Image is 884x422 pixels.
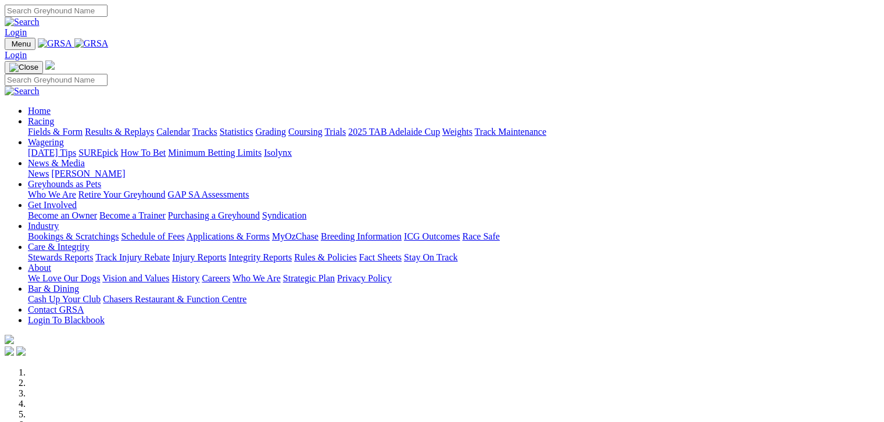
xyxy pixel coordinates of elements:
a: Fields & Form [28,127,83,137]
a: Who We Are [232,273,281,283]
a: Fact Sheets [359,252,402,262]
a: We Love Our Dogs [28,273,100,283]
a: Syndication [262,210,306,220]
a: Results & Replays [85,127,154,137]
a: Greyhounds as Pets [28,179,101,189]
a: [DATE] Tips [28,148,76,158]
a: Cash Up Your Club [28,294,101,304]
a: Tracks [192,127,217,137]
img: GRSA [74,38,109,49]
img: logo-grsa-white.png [5,335,14,344]
input: Search [5,5,108,17]
a: Stay On Track [404,252,457,262]
a: Minimum Betting Limits [168,148,262,158]
a: Race Safe [462,231,499,241]
a: Login [5,50,27,60]
div: Greyhounds as Pets [28,189,879,200]
a: GAP SA Assessments [168,189,249,199]
a: News & Media [28,158,85,168]
div: Get Involved [28,210,879,221]
a: Get Involved [28,200,77,210]
a: Applications & Forms [187,231,270,241]
a: Integrity Reports [228,252,292,262]
img: twitter.svg [16,346,26,356]
a: News [28,169,49,178]
a: Weights [442,127,473,137]
a: Coursing [288,127,323,137]
button: Toggle navigation [5,61,43,74]
img: Search [5,86,40,96]
div: About [28,273,879,284]
a: How To Bet [121,148,166,158]
a: Stewards Reports [28,252,93,262]
a: Who We Are [28,189,76,199]
div: Wagering [28,148,879,158]
a: Privacy Policy [337,273,392,283]
a: Vision and Values [102,273,169,283]
a: Bar & Dining [28,284,79,294]
a: Calendar [156,127,190,137]
a: History [171,273,199,283]
a: Retire Your Greyhound [78,189,166,199]
div: Bar & Dining [28,294,879,305]
div: News & Media [28,169,879,179]
a: Login [5,27,27,37]
a: Statistics [220,127,253,137]
a: Contact GRSA [28,305,84,314]
a: Schedule of Fees [121,231,184,241]
a: Strategic Plan [283,273,335,283]
a: Track Maintenance [475,127,546,137]
a: Home [28,106,51,116]
a: Rules & Policies [294,252,357,262]
a: Chasers Restaurant & Function Centre [103,294,246,304]
div: Care & Integrity [28,252,879,263]
input: Search [5,74,108,86]
a: Login To Blackbook [28,315,105,325]
a: Grading [256,127,286,137]
img: facebook.svg [5,346,14,356]
a: Trials [324,127,346,137]
span: Menu [12,40,31,48]
div: Industry [28,231,879,242]
a: Careers [202,273,230,283]
a: MyOzChase [272,231,318,241]
a: About [28,263,51,273]
a: ICG Outcomes [404,231,460,241]
a: 2025 TAB Adelaide Cup [348,127,440,137]
a: [PERSON_NAME] [51,169,125,178]
a: Bookings & Scratchings [28,231,119,241]
button: Toggle navigation [5,38,35,50]
a: Purchasing a Greyhound [168,210,260,220]
a: SUREpick [78,148,118,158]
a: Wagering [28,137,64,147]
a: Racing [28,116,54,126]
a: Breeding Information [321,231,402,241]
div: Racing [28,127,879,137]
a: Become an Owner [28,210,97,220]
a: Isolynx [264,148,292,158]
img: Search [5,17,40,27]
a: Become a Trainer [99,210,166,220]
a: Injury Reports [172,252,226,262]
a: Care & Integrity [28,242,90,252]
a: Industry [28,221,59,231]
img: logo-grsa-white.png [45,60,55,70]
a: Track Injury Rebate [95,252,170,262]
img: Close [9,63,38,72]
img: GRSA [38,38,72,49]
